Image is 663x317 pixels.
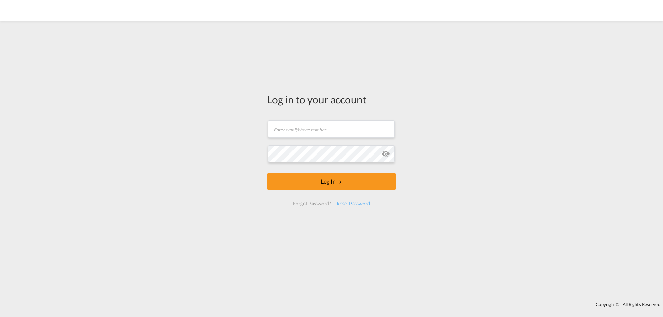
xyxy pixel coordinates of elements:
div: Log in to your account [267,92,396,107]
div: Reset Password [334,197,373,210]
div: Forgot Password? [290,197,334,210]
button: LOGIN [267,173,396,190]
md-icon: icon-eye-off [382,150,390,158]
input: Enter email/phone number [268,120,395,138]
